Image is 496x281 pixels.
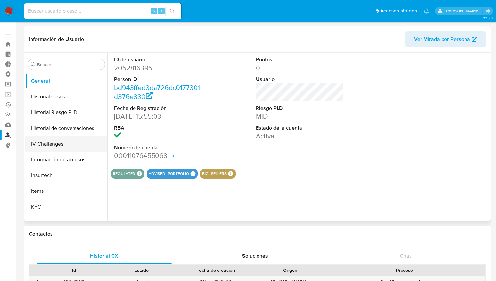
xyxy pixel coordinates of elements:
button: Buscar [31,62,36,67]
div: Fecha de creación [179,267,252,273]
div: Id [45,267,103,273]
button: search-icon [165,7,179,16]
dt: Estado de la cuenta [256,124,344,131]
dd: Activa [256,131,344,141]
button: General [25,73,107,89]
button: Items [25,183,107,199]
dt: Número de cuenta [114,144,202,151]
button: Historial Casos [25,89,107,105]
dt: ID de usuario [114,56,202,63]
button: IV Challenges [25,136,102,152]
dt: Person ID [114,76,202,83]
dd: 0 [256,63,344,72]
dd: [DATE] 15:55:03 [114,112,202,121]
dt: Usuario [256,76,344,83]
p: guillermo.schmiegelow@mercadolibre.com [445,8,482,14]
dd: MID [256,112,344,121]
h1: Información de Usuario [29,36,84,43]
div: Proceso [328,267,481,273]
dd: 2052816395 [114,63,202,72]
a: bd943ffed3da726dc0177301d376e830 [114,83,200,101]
h1: Contactos [29,231,486,237]
input: Buscar [37,62,102,68]
span: Accesos rápidos [380,8,417,14]
span: Soluciones [242,252,268,260]
a: Salir [484,8,491,14]
button: Lista Interna [25,215,107,231]
span: Historial CX [90,252,118,260]
button: KYC [25,199,107,215]
div: Estado [113,267,171,273]
dt: Fecha de Registración [114,105,202,112]
button: Ver Mirada por Persona [405,31,486,47]
div: Origen [261,267,319,273]
span: Ver Mirada por Persona [414,31,470,47]
button: Historial de conversaciones [25,120,107,136]
button: Insurtech [25,168,107,183]
a: Notificaciones [424,8,429,14]
button: Información de accesos [25,152,107,168]
dd: 00011076455068 [114,151,202,160]
input: Buscar usuario o caso... [24,7,181,15]
dt: Puntos [256,56,344,63]
span: Chat [400,252,411,260]
button: Historial Riesgo PLD [25,105,107,120]
span: s [160,8,162,14]
span: ⌥ [152,8,156,14]
dt: Riesgo PLD [256,105,344,112]
dt: RBA [114,124,202,131]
